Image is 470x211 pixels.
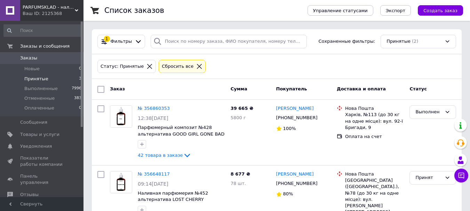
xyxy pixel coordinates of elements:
[386,8,405,13] span: Экспорт
[283,191,293,196] span: 80%
[3,24,82,37] input: Поиск
[231,115,246,120] span: 5800 г
[24,66,40,72] span: Новые
[387,38,411,45] span: Принятые
[415,108,442,116] div: Выполнен
[138,115,168,121] span: 12:38[DATE]
[24,86,58,92] span: Выполненные
[423,8,457,13] span: Создать заказ
[138,181,168,187] span: 09:14[DATE]
[409,86,427,91] span: Статус
[104,36,110,42] div: 1
[24,105,54,111] span: Оплаченные
[20,143,52,149] span: Уведомления
[110,106,132,127] img: Фото товару
[138,171,170,177] a: № 356648117
[418,5,463,16] button: Создать заказ
[99,63,145,70] div: Статус: Принятые
[231,86,247,91] span: Сумма
[138,106,170,111] a: № 356860353
[23,4,75,10] span: PARFUMSKLAD - наливные духи экстра-класса от производителя, швейцарские парфюмерные масла
[20,119,47,125] span: Сообщения
[111,38,132,45] span: Фильтры
[231,181,246,186] span: 78 шт.
[110,86,125,91] span: Заказ
[345,105,404,112] div: Нова Пошта
[276,105,314,112] a: [PERSON_NAME]
[276,171,314,178] a: [PERSON_NAME]
[231,106,253,111] span: 39 665 ₴
[74,95,81,102] span: 383
[20,43,70,49] span: Заказы и сообщения
[72,86,81,92] span: 7996
[276,86,307,91] span: Покупатель
[345,171,404,177] div: Нова Пошта
[276,181,318,186] span: [PHONE_NUMBER]
[110,171,132,193] img: Фото товару
[345,112,404,131] div: Харків, №113 (до 30 кг на одне місце): вул. 92-ї Бригади, 9
[79,66,81,72] span: 0
[412,39,418,44] span: (2)
[138,125,224,137] a: Парфюмерный композит №428 альтернатива GOOD GIRL GONE BAD
[337,86,386,91] span: Доставка и оплата
[20,131,59,138] span: Товары и услуги
[138,153,191,158] a: 42 товара в заказе
[345,133,404,140] div: Оплата на счет
[20,155,64,168] span: Показатели работы компании
[319,38,375,45] span: Сохраненные фильтры:
[283,126,296,131] span: 100%
[110,105,132,128] a: Фото товару
[411,8,463,13] a: Создать заказ
[276,115,318,120] span: [PHONE_NUMBER]
[79,105,81,111] span: 0
[151,35,307,48] input: Поиск по номеру заказа, ФИО покупателя, номеру телефона, Email, номеру накладной
[308,5,373,16] button: Управление статусами
[313,8,368,13] span: Управление статусами
[24,95,55,102] span: Отмененные
[20,173,64,186] span: Панель управления
[138,153,183,158] span: 42 товара в заказе
[23,10,83,17] div: Ваш ID: 2125368
[79,76,81,82] span: 3
[20,55,37,61] span: Заказы
[231,171,250,177] span: 8 677 ₴
[415,174,442,181] div: Принят
[24,76,48,82] span: Принятые
[20,192,39,198] span: Отзывы
[160,63,195,70] div: Сбросить все
[138,190,208,202] a: Наливная парфюмерия №452 альтернатива LOST CHERRY
[104,6,164,15] h1: Список заказов
[454,169,468,182] button: Чат с покупателем
[380,5,411,16] button: Экспорт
